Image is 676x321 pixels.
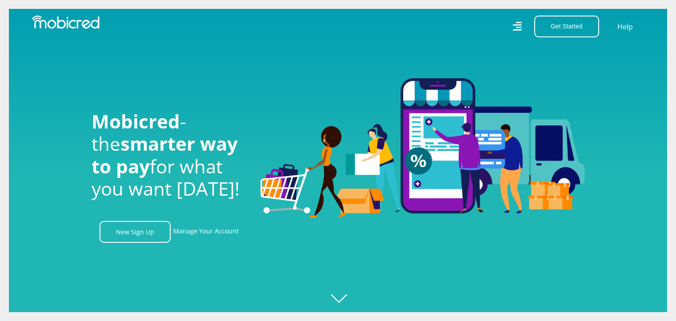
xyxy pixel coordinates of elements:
img: Welcome to Mobicred [260,78,585,219]
a: New Sign Up [100,221,171,243]
img: Mobicred [32,16,100,29]
span: smarter way to pay [92,131,238,178]
h1: - the for what you want [DATE]! [92,110,247,200]
a: Help [617,21,633,32]
span: Mobicred [92,108,180,134]
button: Get Started [534,16,599,37]
a: Manage Your Account [173,221,239,243]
